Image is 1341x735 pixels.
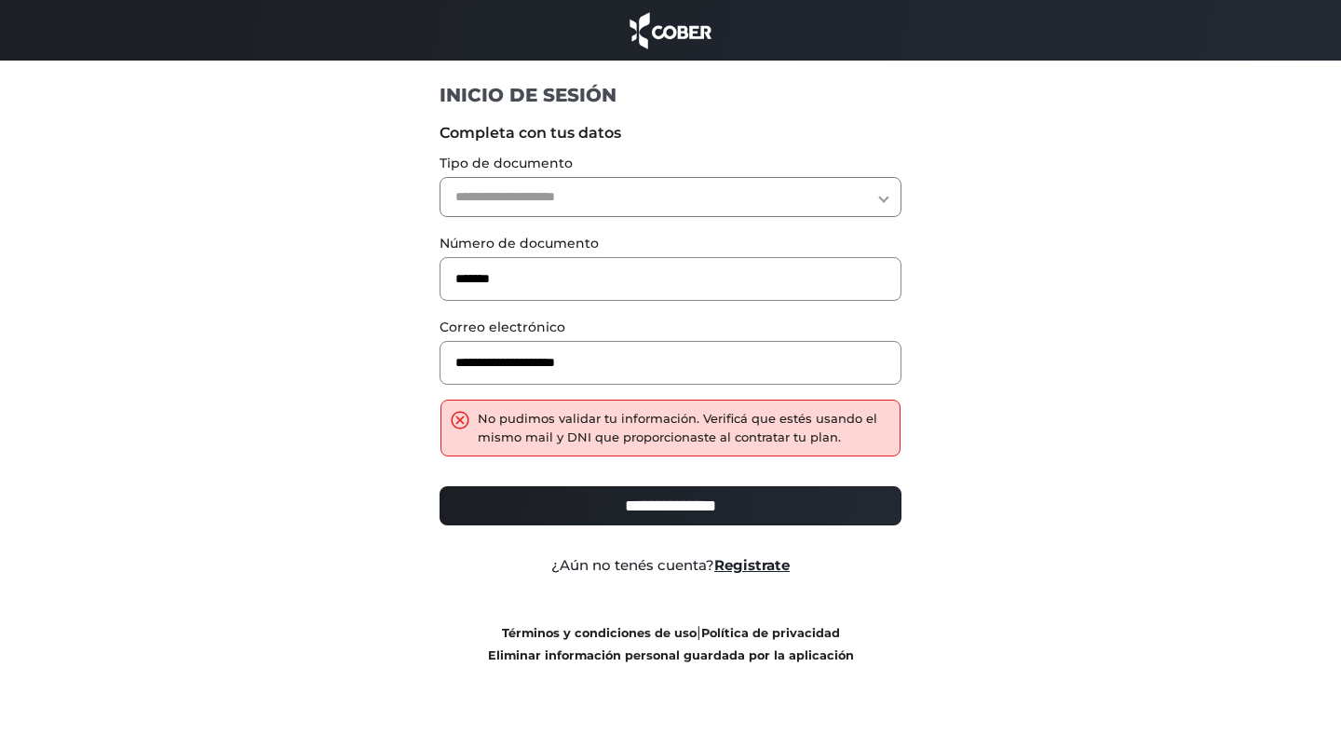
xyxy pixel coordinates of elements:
[714,556,790,574] a: Registrate
[440,234,902,253] label: Número de documento
[440,318,902,337] label: Correo electrónico
[440,83,902,107] h1: INICIO DE SESIÓN
[502,626,697,640] a: Términos y condiciones de uso
[701,626,840,640] a: Política de privacidad
[426,555,916,577] div: ¿Aún no tenés cuenta?
[625,9,716,51] img: cober_marca.png
[478,410,891,446] div: No pudimos validar tu información. Verificá que estés usando el mismo mail y DNI que proporcionas...
[426,621,916,666] div: |
[440,154,902,173] label: Tipo de documento
[488,648,854,662] a: Eliminar información personal guardada por la aplicación
[440,122,902,144] label: Completa con tus datos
